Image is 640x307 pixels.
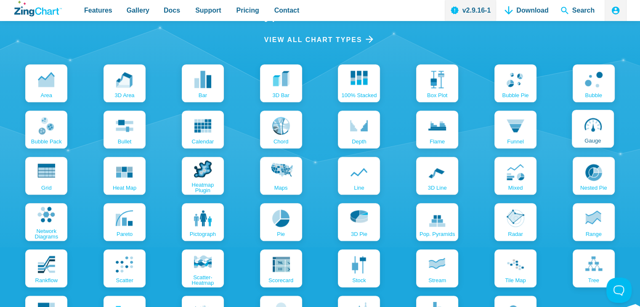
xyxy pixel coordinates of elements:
span: radar [508,231,523,237]
a: tree [573,249,615,287]
a: bubble [573,64,615,102]
a: Heatmap Plugin [182,157,224,195]
a: gauge [572,110,614,148]
span: Features [84,5,112,16]
a: ZingChart Logo. Click to return to the homepage [14,1,62,16]
a: mixed [494,157,536,195]
a: bullet [104,111,146,148]
a: grid [25,157,67,195]
span: funnel [507,139,524,144]
span: 3D line [428,185,447,191]
a: calendar [182,111,224,148]
a: scorecard [260,249,302,287]
span: 3D bar [272,93,289,98]
a: tile map [494,249,536,287]
span: Docs [164,5,180,16]
span: stock [352,278,366,283]
span: pop. pyramids [420,231,455,237]
span: bullet [118,139,132,144]
a: View all chart Types [264,34,376,45]
a: flame [416,111,458,148]
span: mixed [508,185,523,191]
a: Network Diagrams [25,203,67,241]
span: scatter-heatmap [184,275,222,286]
a: range [573,203,615,241]
a: bar [182,64,224,102]
span: maps [274,185,288,191]
a: bubble pack [25,111,67,148]
span: grid [41,185,52,191]
a: bubble pie [494,64,536,102]
a: pop. pyramids [416,203,458,241]
a: scatter-heatmap [182,249,224,287]
span: area [41,93,52,98]
a: pareto [104,203,146,241]
span: depth [352,139,366,144]
a: 3D area [104,64,146,102]
span: flame [430,139,445,144]
span: pie [277,231,285,237]
span: 3D area [115,93,135,98]
a: nested pie [573,157,615,195]
span: range [586,231,602,237]
span: stream [428,278,446,283]
span: pictograph [190,231,216,237]
span: chord [274,139,288,144]
a: box plot [416,64,458,102]
a: stock [338,249,380,287]
a: scatter [104,249,146,287]
a: pictograph [182,203,224,241]
span: 3D pie [351,231,367,237]
span: tree [588,278,599,283]
span: gauge [584,138,601,143]
a: depth [338,111,380,148]
span: rankflow [35,278,58,283]
a: 3D bar [260,64,302,102]
span: box plot [427,93,447,98]
a: 3D pie [338,203,380,241]
span: Gallery [127,5,149,16]
iframe: Toggle Customer Support [606,278,632,303]
a: Heat map [104,157,146,195]
span: View all chart Types [264,34,362,45]
span: Heat map [113,185,136,191]
a: chord [260,111,302,148]
span: 100% Stacked [341,93,377,98]
span: bubble [585,93,602,98]
span: tile map [505,278,526,283]
a: area [25,64,67,102]
span: pareto [117,231,133,237]
span: scatter [116,278,133,283]
span: Heatmap Plugin [184,182,222,193]
span: bubble pack [31,139,62,144]
a: stream [416,249,458,287]
span: Network Diagrams [27,228,65,239]
span: nested pie [580,185,607,191]
span: calendar [191,139,214,144]
span: Support [195,5,221,16]
a: funnel [494,111,536,148]
a: 3D line [416,157,458,195]
span: bubble pie [502,93,528,98]
span: Contact [274,5,300,16]
a: pie [260,203,302,241]
span: bar [199,93,207,98]
span: scorecard [268,278,293,283]
span: line [354,185,364,191]
a: rankflow [25,249,67,287]
a: radar [494,203,536,241]
span: Pricing [236,5,259,16]
a: maps [260,157,302,195]
a: line [338,157,380,195]
a: 100% Stacked [338,64,380,102]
